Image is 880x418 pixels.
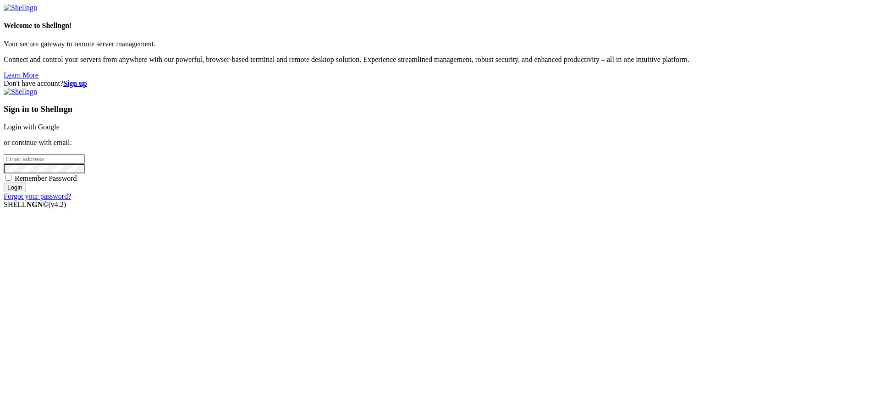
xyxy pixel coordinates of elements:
h3: Sign in to Shellngn [4,104,876,114]
img: Shellngn [4,88,37,96]
p: or continue with email: [4,139,876,147]
h4: Welcome to Shellngn! [4,22,876,30]
input: Remember Password [5,175,11,181]
span: SHELL © [4,201,66,208]
a: Login with Google [4,123,60,131]
a: Forgot your password? [4,192,71,200]
b: NGN [27,201,43,208]
input: Email address [4,154,85,164]
p: Your secure gateway to remote server management. [4,40,876,48]
input: Login [4,183,26,192]
a: Sign up [63,79,87,87]
a: Learn More [4,71,38,79]
img: Shellngn [4,4,37,12]
p: Connect and control your servers from anywhere with our powerful, browser-based terminal and remo... [4,56,876,64]
div: Don't have account? [4,79,876,88]
span: 4.2.0 [49,201,66,208]
span: Remember Password [15,174,77,182]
